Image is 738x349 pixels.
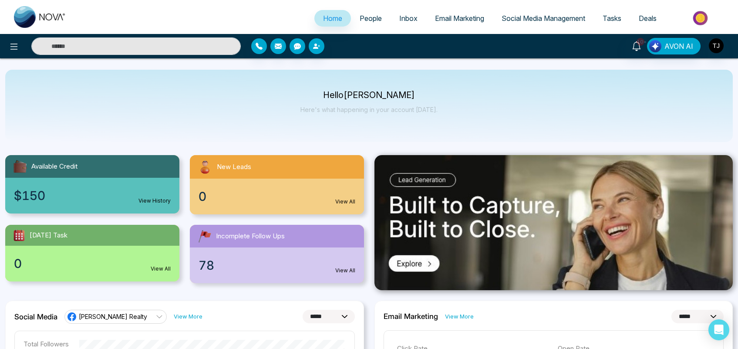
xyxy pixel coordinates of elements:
[14,6,66,28] img: Nova CRM Logo
[670,8,733,28] img: Market-place.gif
[445,312,474,321] a: View More
[197,228,212,244] img: followUps.svg
[502,14,585,23] span: Social Media Management
[185,155,369,214] a: New Leads0View All
[151,265,171,273] a: View All
[435,14,484,23] span: Email Marketing
[630,10,665,27] a: Deals
[323,14,342,23] span: Home
[351,10,391,27] a: People
[314,10,351,27] a: Home
[30,230,67,241] span: [DATE] Task
[24,340,69,348] p: Total Followers
[626,38,647,53] a: 10+
[199,256,214,274] span: 78
[399,14,418,23] span: Inbox
[31,162,78,172] span: Available Credit
[391,10,426,27] a: Inbox
[185,225,369,283] a: Incomplete Follow Ups78View All
[637,38,644,46] span: 10+
[300,91,438,99] p: Hello [PERSON_NAME]
[649,40,661,52] img: Lead Flow
[335,198,355,206] a: View All
[197,159,213,175] img: newLeads.svg
[14,186,45,205] span: $150
[709,38,724,53] img: User Avatar
[14,254,22,273] span: 0
[603,14,621,23] span: Tasks
[335,267,355,274] a: View All
[300,106,438,113] p: Here's what happening in your account [DATE].
[426,10,493,27] a: Email Marketing
[594,10,630,27] a: Tasks
[639,14,657,23] span: Deals
[79,312,147,321] span: [PERSON_NAME] Realty
[138,197,171,205] a: View History
[384,312,438,321] h2: Email Marketing
[174,312,202,321] a: View More
[374,155,733,290] img: .
[493,10,594,27] a: Social Media Management
[12,228,26,242] img: todayTask.svg
[216,231,285,241] span: Incomplete Follow Ups
[664,41,693,51] span: AVON AI
[217,162,251,172] span: New Leads
[199,187,206,206] span: 0
[647,38,701,54] button: AVON AI
[360,14,382,23] span: People
[12,159,28,174] img: availableCredit.svg
[708,319,729,340] div: Open Intercom Messenger
[14,312,57,321] h2: Social Media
